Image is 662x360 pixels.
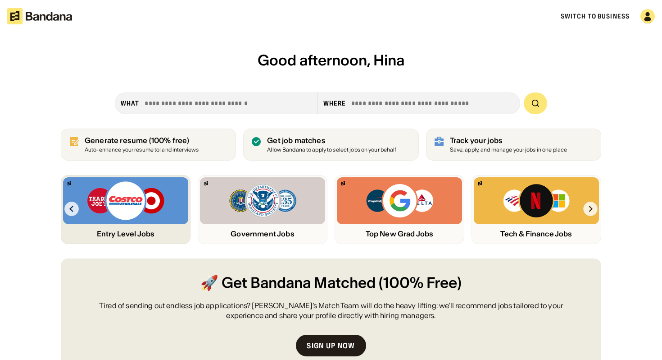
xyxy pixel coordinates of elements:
a: Generate resume (100% free)Auto-enhance your resume to land interviews [61,129,236,161]
a: Bandana logoFBI, DHS, MWRD logosGovernment Jobs [198,175,327,244]
a: Track your jobs Save, apply, and manage your jobs in one place [426,129,601,161]
img: Capital One, Google, Delta logos [365,183,434,219]
div: Save, apply, and manage your jobs in one place [450,147,567,153]
div: Track your jobs [450,136,567,145]
div: Allow Bandana to apply to select jobs on your behalf [267,147,396,153]
span: (100% free) [149,136,190,145]
div: Entry Level Jobs [63,230,188,238]
span: Good afternoon, Hina [258,51,404,69]
div: Tired of sending out endless job applications? [PERSON_NAME]’s Match Team will do the heavy lifti... [82,300,580,321]
a: Get job matches Allow Bandana to apply to select jobs on your behalf [243,129,418,161]
img: Bank of America, Netflix, Microsoft logos [503,183,571,219]
img: Bandana logotype [7,8,72,24]
img: Right Arrow [583,202,598,216]
a: Switch to Business [561,12,630,20]
div: Auto-enhance your resume to land interviews [85,147,199,153]
div: Generate resume [85,136,199,145]
div: what [121,99,139,107]
div: Sign up now [307,342,355,349]
div: Top New Grad Jobs [337,230,462,238]
img: Bandana logo [68,181,71,185]
img: Bandana logo [204,181,208,185]
a: Bandana logoTrader Joe’s, Costco, Target logosEntry Level Jobs [61,175,190,244]
a: Bandana logoCapital One, Google, Delta logosTop New Grad Jobs [335,175,464,244]
div: Government Jobs [200,230,325,238]
div: Tech & Finance Jobs [474,230,599,238]
img: Bandana logo [341,181,345,185]
span: (100% Free) [379,273,462,293]
span: 🚀 Get Bandana Matched [200,273,376,293]
img: FBI, DHS, MWRD logos [228,183,297,219]
a: Bandana logoBank of America, Netflix, Microsoft logosTech & Finance Jobs [472,175,601,244]
a: Sign up now [296,335,366,356]
img: Trader Joe’s, Costco, Target logos [86,180,165,222]
div: Where [323,99,346,107]
img: Left Arrow [64,202,79,216]
img: Bandana logo [478,181,482,185]
div: Get job matches [267,136,396,145]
